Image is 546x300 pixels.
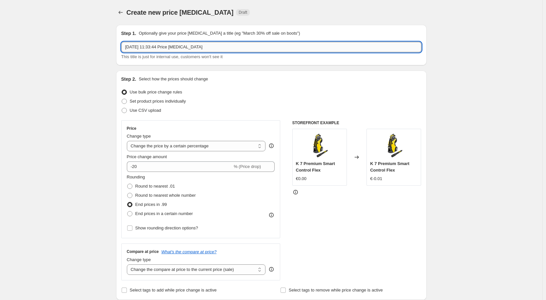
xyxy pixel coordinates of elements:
[296,161,335,173] span: K 7 Premium Smart Control Flex
[370,175,382,182] div: €-0.01
[135,225,198,230] span: Show rounding direction options?
[121,54,223,59] span: This title is just for internal use, customers won't see it
[234,164,261,169] span: % (Price drop)
[127,257,151,262] span: Change type
[239,10,247,15] span: Draft
[268,142,275,149] div: help
[296,175,307,182] div: €0.00
[121,30,136,37] h2: Step 1.
[127,161,232,172] input: -15
[162,249,217,254] button: What's the compare at price?
[135,184,175,189] span: Round to nearest .01
[121,42,421,52] input: 30% off holiday sale
[130,99,186,104] span: Set product prices individually
[127,126,136,131] h3: Price
[130,108,161,113] span: Use CSV upload
[127,134,151,139] span: Change type
[127,154,167,159] span: Price change amount
[139,76,208,82] p: Select how the prices should change
[268,266,275,273] div: help
[289,288,383,292] span: Select tags to remove while price change is active
[130,90,182,94] span: Use bulk price change rules
[381,132,407,158] img: d2_f1d6b06a-85ff-4f40-93ad-51aab43c5c40_80x.jpg
[127,175,145,179] span: Rounding
[135,211,193,216] span: End prices in a certain number
[121,76,136,82] h2: Step 2.
[306,132,333,158] img: d2_f1d6b06a-85ff-4f40-93ad-51aab43c5c40_80x.jpg
[135,193,196,198] span: Round to nearest whole number
[292,120,421,125] h6: STOREFRONT EXAMPLE
[139,30,300,37] p: Optionally give your price [MEDICAL_DATA] a title (eg "March 30% off sale on boots")
[127,9,234,16] span: Create new price [MEDICAL_DATA]
[130,288,217,292] span: Select tags to add while price change is active
[127,249,159,254] h3: Compare at price
[116,8,125,17] button: Price change jobs
[135,202,167,207] span: End prices in .99
[370,161,409,173] span: K 7 Premium Smart Control Flex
